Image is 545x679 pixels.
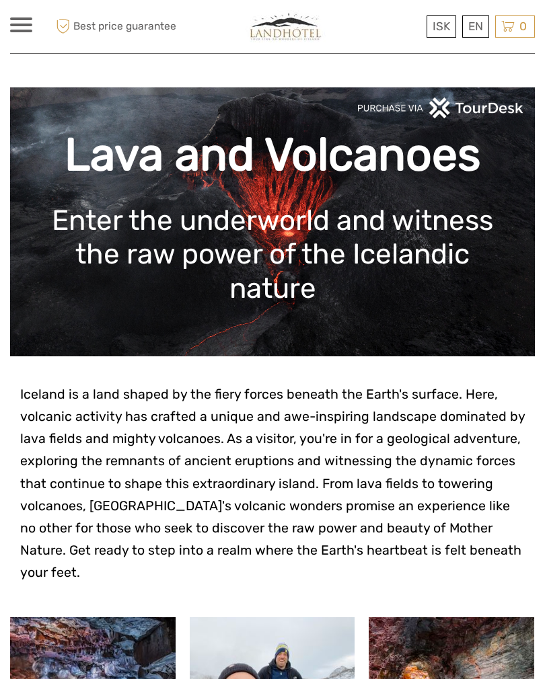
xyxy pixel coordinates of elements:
span: 0 [517,19,529,33]
span: Iceland is a land shaped by the fiery forces beneath the Earth's surface. Here, volcanic activity... [20,387,525,580]
h1: Lava and Volcanoes [30,128,515,182]
img: 794-4d1e71b2-5dd0-4a39-8cc1-b0db556bc61e_logo_small.jpg [240,10,332,43]
h1: Enter the underworld and witness the raw power of the Icelandic nature [30,204,515,305]
span: ISK [433,19,450,33]
img: PurchaseViaTourDeskwhite.png [357,97,525,118]
span: Best price guarantee [52,15,176,38]
div: EN [462,15,489,38]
